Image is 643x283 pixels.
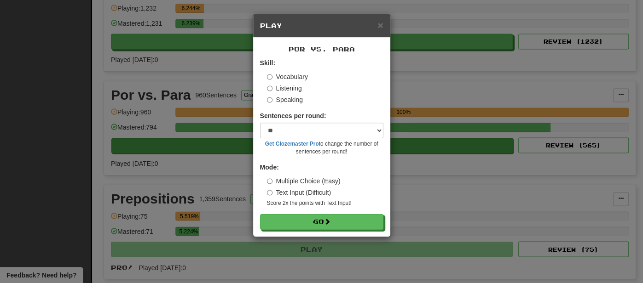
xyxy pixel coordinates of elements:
label: Sentences per round: [260,111,326,120]
small: Score 2x the points with Text Input ! [267,199,383,207]
a: Get Clozemaster Pro [265,141,319,147]
button: Go [260,214,383,230]
strong: Skill: [260,59,275,67]
input: Vocabulary [267,74,273,80]
label: Speaking [267,95,303,104]
h5: Play [260,21,383,30]
label: Vocabulary [267,72,308,81]
input: Text Input (Difficult) [267,190,273,196]
button: Close [377,20,383,30]
label: Text Input (Difficult) [267,188,331,197]
input: Listening [267,85,273,91]
input: Multiple Choice (Easy) [267,178,273,184]
label: Multiple Choice (Easy) [267,176,341,186]
label: Listening [267,84,302,93]
span: Por vs. Para [289,45,355,53]
input: Speaking [267,97,273,103]
span: × [377,20,383,30]
strong: Mode: [260,164,279,171]
small: to change the number of sentences per round! [260,140,383,156]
